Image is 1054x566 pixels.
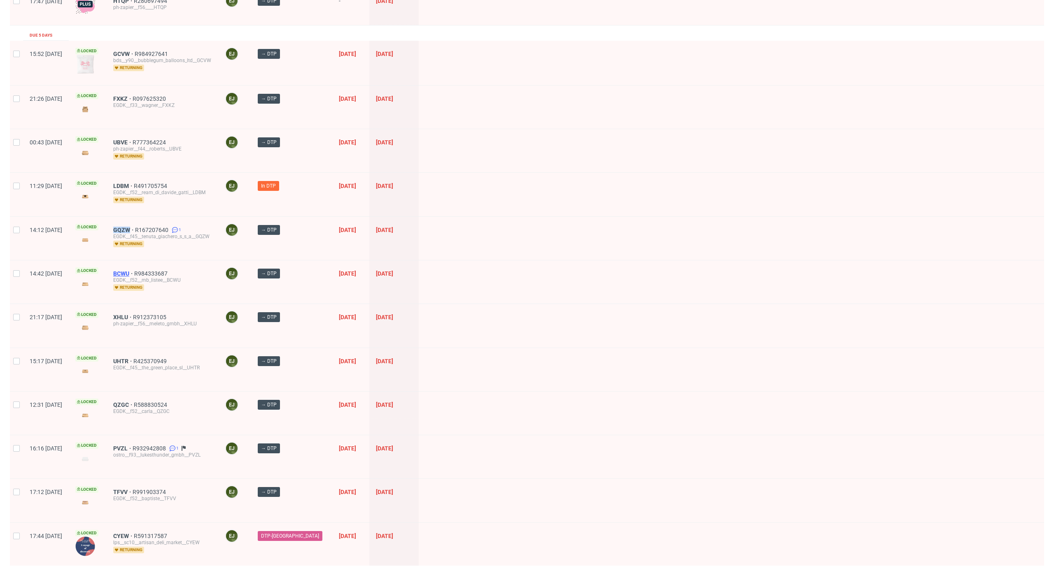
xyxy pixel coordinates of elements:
[75,147,95,158] img: version_two_editor_design
[75,399,98,405] span: Locked
[339,445,356,452] span: [DATE]
[75,410,95,421] img: version_two_editor_design
[376,139,393,146] span: [DATE]
[226,137,238,148] figcaption: EJ
[170,227,181,233] a: 1
[134,183,169,189] a: R491705754
[30,227,62,233] span: 14:12 [DATE]
[113,95,133,102] a: FXKZ
[75,278,95,290] img: version_two_editor_design.png
[113,197,144,203] span: returning
[226,93,238,104] figcaption: EJ
[75,180,98,187] span: Locked
[226,224,238,236] figcaption: EJ
[376,183,393,189] span: [DATE]
[226,48,238,60] figcaption: EJ
[168,445,179,452] a: 1
[113,358,133,364] a: UHTR
[261,139,277,146] span: → DTP
[376,489,393,495] span: [DATE]
[113,139,133,146] a: UBVE
[179,227,181,233] span: 1
[133,358,168,364] a: R425370949
[133,139,168,146] span: R777364224
[30,183,62,189] span: 11:29 [DATE]
[226,355,238,367] figcaption: EJ
[113,241,144,247] span: returning
[75,267,98,274] span: Locked
[226,268,238,279] figcaption: EJ
[376,270,393,277] span: [DATE]
[113,408,212,415] div: EGDK__f52__carla__QZGC
[261,401,277,408] span: → DTP
[75,536,95,556] img: version_two_editor_design
[133,314,168,320] span: R912373105
[339,401,356,408] span: [DATE]
[75,355,98,362] span: Locked
[226,399,238,411] figcaption: EJ
[30,32,52,39] div: Due 5 days
[134,533,169,539] a: R591317587
[113,445,133,452] span: PVZL
[134,270,169,277] a: R984333687
[261,532,319,540] span: DTP-[GEOGRAPHIC_DATA]
[113,364,212,371] div: EGDK__f45__the_green_place_sl__UHTR
[113,270,134,277] span: BCWU
[376,314,393,320] span: [DATE]
[113,146,212,152] div: ph-zapier__f44__roberts__UBVE
[226,443,238,454] figcaption: EJ
[376,95,393,102] span: [DATE]
[261,488,277,496] span: → DTP
[113,539,212,546] div: lps__sc10__artisan_deli_market__CYEW
[113,401,134,408] span: QZGC
[339,489,356,495] span: [DATE]
[376,227,393,233] span: [DATE]
[113,489,133,495] span: TFVV
[261,50,277,58] span: → DTP
[376,358,393,364] span: [DATE]
[113,227,135,233] span: GQZW
[75,486,98,493] span: Locked
[135,51,170,57] span: R984927641
[339,270,356,277] span: [DATE]
[75,497,95,508] img: version_two_editor_design
[113,452,212,458] div: ostro__f93__lukesthunder_gmbh__PVZL
[176,445,179,452] span: 1
[113,4,212,11] div: ph-zapier__f56____HTQP
[75,54,95,74] img: version_two_editor_design
[75,234,95,246] img: version_two_editor_design
[339,358,356,364] span: [DATE]
[261,95,277,102] span: → DTP
[261,226,277,234] span: → DTP
[113,547,144,553] span: returning
[339,533,356,539] span: [DATE]
[134,401,169,408] span: R588830524
[339,95,356,102] span: [DATE]
[113,233,212,240] div: EGDK__f45__tenuta_giachero_s_s_a__GQZW
[113,189,212,196] div: EGDK__f52__ream_di_davide_gatti__LDBM
[113,57,212,64] div: bds__y90__bubblegum_balloons_ltd__GCVW
[133,445,168,452] a: R932942808
[376,51,393,57] span: [DATE]
[113,183,134,189] a: LDBM
[376,445,393,452] span: [DATE]
[133,95,168,102] a: R097625320
[75,104,95,115] img: version_two_editor_design
[30,358,62,364] span: 15:17 [DATE]
[226,311,238,323] figcaption: EJ
[261,357,277,365] span: → DTP
[113,314,133,320] span: XHLU
[339,183,356,189] span: [DATE]
[30,51,62,57] span: 15:52 [DATE]
[30,95,62,102] span: 21:26 [DATE]
[135,227,170,233] span: R167207640
[113,65,144,71] span: returning
[133,489,168,495] a: R991903374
